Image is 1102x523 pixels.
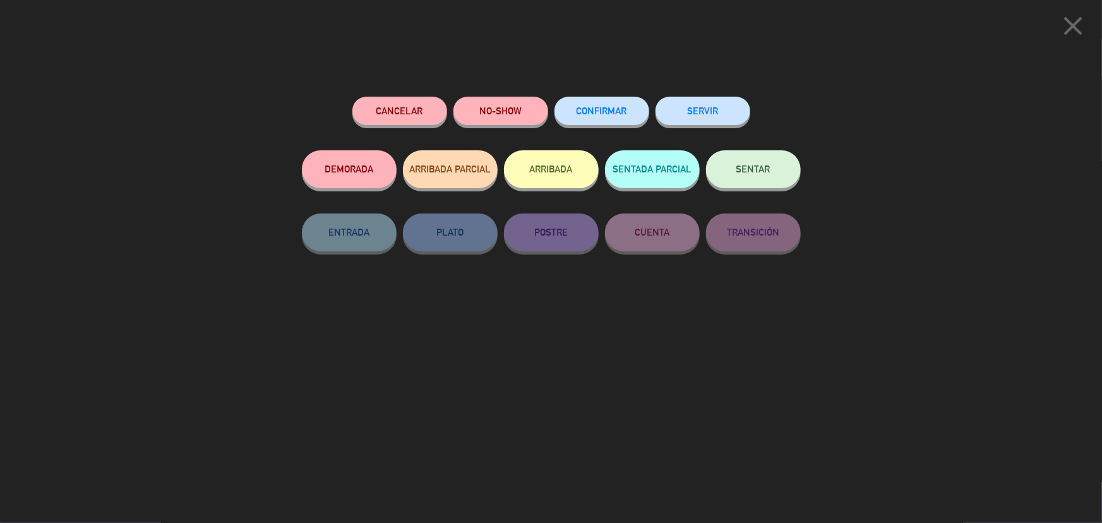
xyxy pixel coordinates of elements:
[554,97,649,125] button: CONFIRMAR
[656,97,750,125] button: SERVIR
[403,213,498,251] button: PLATO
[706,150,801,188] button: SENTAR
[453,97,548,125] button: NO-SHOW
[302,150,397,188] button: DEMORADA
[302,213,397,251] button: ENTRADA
[352,97,447,125] button: Cancelar
[577,105,627,116] span: CONFIRMAR
[504,213,599,251] button: POSTRE
[706,213,801,251] button: TRANSICIÓN
[504,150,599,188] button: ARRIBADA
[409,164,491,174] span: ARRIBADA PARCIAL
[403,150,498,188] button: ARRIBADA PARCIAL
[1053,9,1093,47] button: close
[605,213,700,251] button: CUENTA
[605,150,700,188] button: SENTADA PARCIAL
[736,164,770,174] span: SENTAR
[1057,10,1089,42] i: close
